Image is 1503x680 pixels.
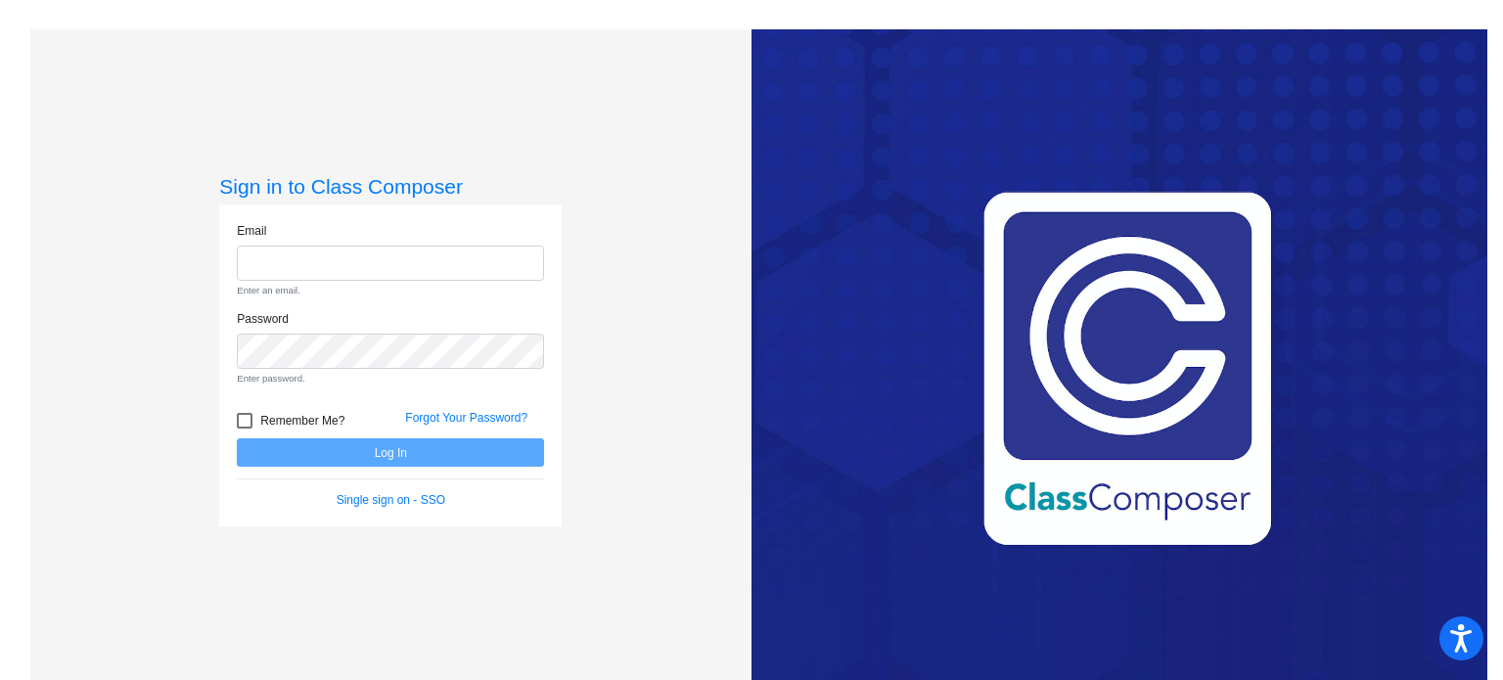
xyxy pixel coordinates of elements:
[337,493,445,507] a: Single sign on - SSO
[237,284,544,297] small: Enter an email.
[237,372,544,385] small: Enter password.
[405,411,527,425] a: Forgot Your Password?
[237,310,289,328] label: Password
[260,409,344,432] span: Remember Me?
[237,438,544,467] button: Log In
[237,222,266,240] label: Email
[219,174,562,199] h3: Sign in to Class Composer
